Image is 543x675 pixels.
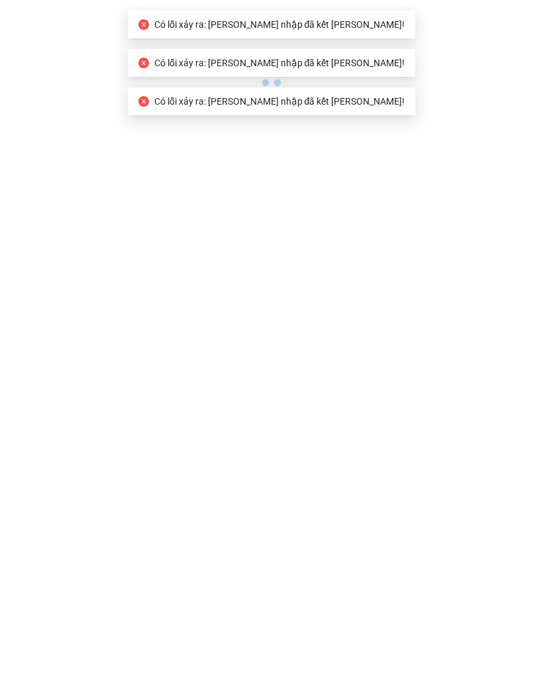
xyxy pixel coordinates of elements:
span: Có lỗi xảy ra: [PERSON_NAME] nhập đã kết [PERSON_NAME]! [154,58,405,68]
span: close-circle [138,96,149,107]
span: close-circle [138,58,149,68]
span: close-circle [138,19,149,30]
span: Có lỗi xảy ra: [PERSON_NAME] nhập đã kết [PERSON_NAME]! [154,96,405,107]
span: Có lỗi xảy ra: [PERSON_NAME] nhập đã kết [PERSON_NAME]! [154,19,405,30]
